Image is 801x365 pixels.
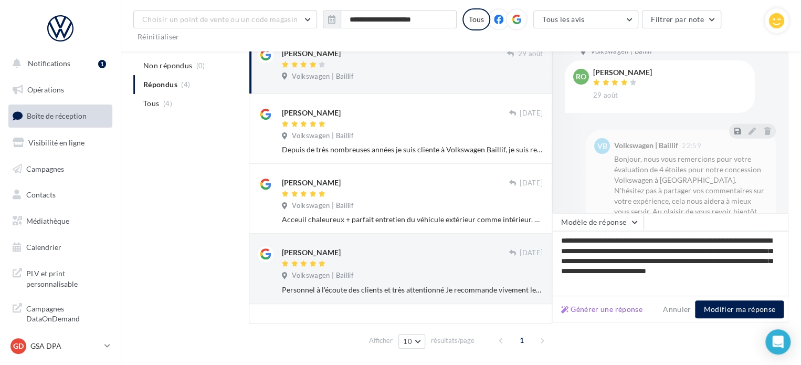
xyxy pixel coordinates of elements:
[642,11,721,28] button: Filtrer par note
[282,214,543,225] div: Acceuil chaleureux + parfait entretien du véhicule extérieur comme intérieur. La voiture m'a été ...
[765,329,791,354] div: Open Intercom Messenger
[6,210,114,232] a: Médiathèque
[27,85,64,94] span: Opérations
[520,248,543,258] span: [DATE]
[597,141,607,151] span: VB
[26,216,69,225] span: Médiathèque
[614,154,767,227] div: Bonjour, nous vous remercions pour votre évaluation de 4 étoiles pour notre concession Volkswagen...
[695,300,784,318] button: Modifier ma réponse
[13,341,24,351] span: GD
[462,8,490,30] div: Tous
[26,301,108,324] span: Campagnes DataOnDemand
[518,49,543,59] span: 29 août
[552,213,644,231] button: Modèle de réponse
[26,190,56,199] span: Contacts
[6,236,114,258] a: Calendrier
[542,15,585,24] span: Tous les avis
[292,201,353,211] span: Volkswagen | Baillif
[282,144,543,155] div: Depuis de très nombreuses années je suis cliente à Volkswagen Baillif, je suis reçue comme un enf...
[6,158,114,180] a: Campagnes
[142,15,298,24] span: Choisir un point de vente ou un code magasin
[292,271,353,280] span: Volkswagen | Baillif
[27,111,87,120] span: Boîte de réception
[6,53,110,75] button: Notifications 1
[576,71,586,82] span: Ro
[6,184,114,206] a: Contacts
[143,98,159,109] span: Tous
[28,59,70,68] span: Notifications
[431,336,475,346] span: résultats/page
[28,138,85,147] span: Visibilité en ligne
[26,266,108,289] span: PLV et print personnalisable
[282,178,341,188] div: [PERSON_NAME]
[6,262,114,293] a: PLV et print personnalisable
[398,334,425,349] button: 10
[682,142,701,149] span: 22:59
[30,341,100,351] p: GSA DPA
[163,99,172,108] span: (4)
[8,336,112,356] a: GD GSA DPA
[533,11,638,28] button: Tous les avis
[292,72,353,81] span: Volkswagen | Baillif
[282,247,341,258] div: [PERSON_NAME]
[520,109,543,118] span: [DATE]
[557,303,647,316] button: Générer une réponse
[98,60,106,68] div: 1
[593,91,618,100] span: 29 août
[292,131,353,141] span: Volkswagen | Baillif
[6,79,114,101] a: Opérations
[26,243,61,252] span: Calendrier
[196,61,205,70] span: (0)
[369,336,393,346] span: Afficher
[591,47,652,56] span: Volkswagen | Baillif
[133,11,317,28] button: Choisir un point de vente ou un code magasin
[26,164,64,173] span: Campagnes
[513,332,530,349] span: 1
[133,30,184,43] button: Réinitialiser
[6,297,114,328] a: Campagnes DataOnDemand
[659,303,695,316] button: Annuler
[614,142,678,149] div: Volkswagen | Baillif
[593,69,652,76] div: [PERSON_NAME]
[282,285,543,295] div: Personnel à l'écoute des clients et très attentionné Je recommande vivement leurs services
[6,132,114,154] a: Visibilité en ligne
[520,179,543,188] span: [DATE]
[282,108,341,118] div: [PERSON_NAME]
[6,105,114,127] a: Boîte de réception
[282,48,341,59] div: [PERSON_NAME]
[403,337,412,346] span: 10
[143,60,192,71] span: Non répondus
